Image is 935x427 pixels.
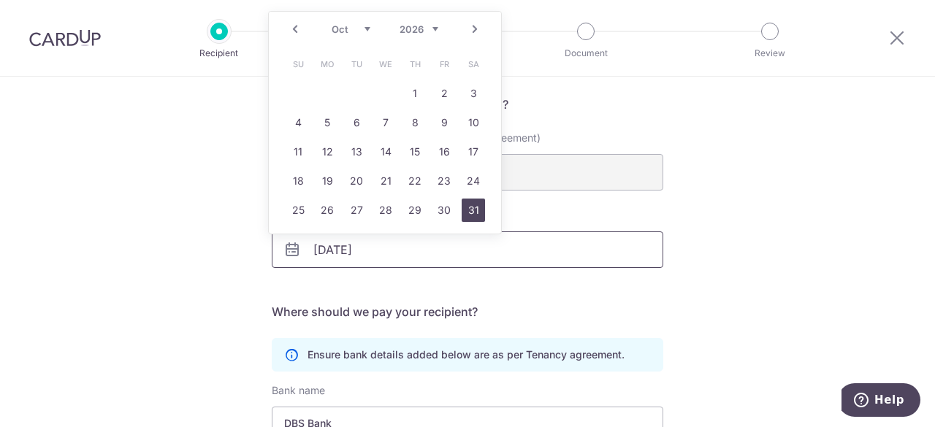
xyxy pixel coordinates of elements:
[316,199,339,222] a: 26
[286,169,310,193] a: 18
[432,140,456,164] a: 16
[462,169,485,193] a: 24
[841,383,920,420] iframe: Opens a widget where you can find more information
[286,111,310,134] a: 4
[345,169,368,193] a: 20
[716,46,824,61] p: Review
[462,53,485,76] span: Saturday
[345,199,368,222] a: 27
[374,53,397,76] span: Wednesday
[316,53,339,76] span: Monday
[316,169,339,193] a: 19
[432,82,456,105] a: 2
[462,82,485,105] a: 3
[403,169,427,193] a: 22
[403,82,427,105] a: 1
[462,140,485,164] a: 17
[345,111,368,134] a: 6
[272,303,663,320] h5: Where should we pay your recipient?
[462,111,485,134] a: 10
[272,231,663,268] input: DD/MM/YYYY
[316,111,339,134] a: 5
[286,140,310,164] a: 11
[374,169,397,193] a: 21
[374,111,397,134] a: 7
[286,199,310,222] a: 25
[308,347,625,362] p: Ensure bank details added below are as per Tenancy agreement.
[272,383,325,398] label: Bank name
[286,53,310,76] span: Sunday
[432,169,456,193] a: 23
[462,199,485,222] a: 31
[403,53,427,76] span: Thursday
[532,46,640,61] p: Document
[403,111,427,134] a: 8
[374,199,397,222] a: 28
[432,111,456,134] a: 9
[403,199,427,222] a: 29
[345,140,368,164] a: 13
[286,20,304,38] a: Prev
[432,199,456,222] a: 30
[374,140,397,164] a: 14
[432,53,456,76] span: Friday
[165,46,273,61] p: Recipient
[29,29,101,47] img: CardUp
[316,140,339,164] a: 12
[345,53,368,76] span: Tuesday
[466,20,484,38] a: Next
[403,140,427,164] a: 15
